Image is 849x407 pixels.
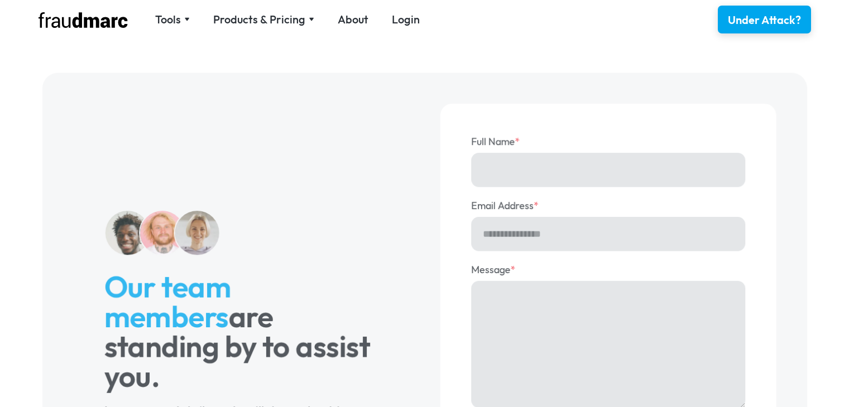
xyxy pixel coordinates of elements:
div: Tools [155,12,190,27]
h2: are standing by to assist you. [104,272,378,391]
label: Message [471,263,745,277]
div: Products & Pricing [213,12,314,27]
a: About [338,12,368,27]
div: Under Attack? [728,12,801,28]
label: Full Name [471,134,745,149]
div: Products & Pricing [213,12,305,27]
span: Our team members [104,268,231,335]
a: Under Attack? [718,6,811,33]
a: Login [392,12,420,27]
div: Tools [155,12,181,27]
label: Email Address [471,198,745,213]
